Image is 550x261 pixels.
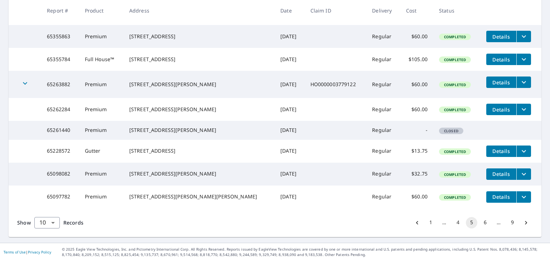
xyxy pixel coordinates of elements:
button: filesDropdownBtn-65262284 [516,104,531,115]
td: $60.00 [400,186,433,208]
span: Completed [440,172,470,177]
td: $32.75 [400,163,433,186]
div: Show 10 records [34,217,60,228]
td: Regular [366,98,400,121]
td: 65097782 [41,186,79,208]
td: [DATE] [275,98,304,121]
button: Go to page 9 [507,217,518,228]
td: Premium [79,121,124,139]
div: [STREET_ADDRESS] [129,56,269,63]
span: Completed [440,149,470,154]
a: Terms of Use [4,250,26,255]
td: Gutter [79,140,124,163]
button: page 5 [466,217,477,228]
td: 65228572 [41,140,79,163]
button: detailsBtn-65097782 [486,191,516,203]
td: $13.75 [400,140,433,163]
td: Regular [366,121,400,139]
td: Regular [366,186,400,208]
td: Premium [79,186,124,208]
button: detailsBtn-65355784 [486,54,516,65]
div: [STREET_ADDRESS] [129,147,269,154]
button: detailsBtn-65098082 [486,168,516,180]
td: 65262284 [41,98,79,121]
span: Details [491,193,512,200]
span: Details [491,106,512,113]
span: Completed [440,195,470,200]
td: Regular [366,140,400,163]
td: 65355784 [41,48,79,71]
td: Premium [79,71,124,98]
span: Records [63,219,83,226]
button: detailsBtn-65263882 [486,77,516,88]
td: Regular [366,25,400,48]
span: Details [491,79,512,86]
div: [STREET_ADDRESS][PERSON_NAME] [129,81,269,88]
td: 65098082 [41,163,79,186]
span: Completed [440,57,470,62]
td: Premium [79,25,124,48]
td: $60.00 [400,25,433,48]
div: [STREET_ADDRESS] [129,33,269,40]
td: Regular [366,48,400,71]
button: Go to page 4 [452,217,464,228]
p: | [4,250,51,254]
button: detailsBtn-65262284 [486,104,516,115]
button: filesDropdownBtn-65263882 [516,77,531,88]
button: Go to page 1 [425,217,436,228]
td: [DATE] [275,121,304,139]
button: filesDropdownBtn-65355863 [516,31,531,42]
td: HO0000003779122 [305,71,367,98]
div: [STREET_ADDRESS][PERSON_NAME] [129,106,269,113]
div: [STREET_ADDRESS][PERSON_NAME][PERSON_NAME] [129,193,269,200]
td: 65263882 [41,71,79,98]
button: detailsBtn-65228572 [486,146,516,157]
nav: pagination navigation [410,217,533,228]
td: Regular [366,163,400,186]
button: Go to next page [520,217,532,228]
span: Show [17,219,31,226]
span: Completed [440,107,470,112]
span: Closed [440,128,463,133]
td: [DATE] [275,48,304,71]
td: [DATE] [275,186,304,208]
button: filesDropdownBtn-65098082 [516,168,531,180]
button: filesDropdownBtn-65228572 [516,146,531,157]
span: Details [491,148,512,154]
td: Full House™ [79,48,124,71]
div: … [439,219,450,226]
td: Regular [366,71,400,98]
td: $105.00 [400,48,433,71]
button: filesDropdownBtn-65097782 [516,191,531,203]
td: [DATE] [275,140,304,163]
a: Privacy Policy [28,250,51,255]
td: [DATE] [275,163,304,186]
div: 10 [34,213,60,233]
p: © 2025 Eagle View Technologies, Inc. and Pictometry International Corp. All Rights Reserved. Repo... [62,247,546,257]
div: [STREET_ADDRESS][PERSON_NAME] [129,170,269,177]
td: Premium [79,98,124,121]
span: Completed [440,82,470,87]
td: 65355863 [41,25,79,48]
div: … [493,219,505,226]
button: detailsBtn-65355863 [486,31,516,42]
span: Details [491,171,512,177]
td: [DATE] [275,25,304,48]
button: Go to page 6 [479,217,491,228]
span: Completed [440,34,470,39]
td: [DATE] [275,71,304,98]
div: [STREET_ADDRESS][PERSON_NAME] [129,127,269,134]
td: - [400,121,433,139]
button: Go to previous page [411,217,423,228]
td: Premium [79,163,124,186]
td: $60.00 [400,71,433,98]
span: Details [491,56,512,63]
td: $60.00 [400,98,433,121]
button: filesDropdownBtn-65355784 [516,54,531,65]
td: 65261440 [41,121,79,139]
span: Details [491,33,512,40]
